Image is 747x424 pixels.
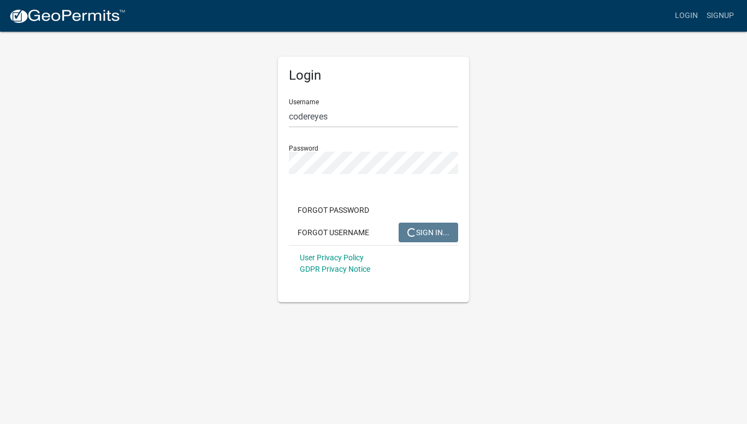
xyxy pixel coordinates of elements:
button: SIGN IN... [399,223,458,242]
a: GDPR Privacy Notice [300,265,370,273]
span: SIGN IN... [407,228,449,236]
button: Forgot Password [289,200,378,220]
a: Login [671,5,702,26]
a: Signup [702,5,738,26]
button: Forgot Username [289,223,378,242]
a: User Privacy Policy [300,253,364,262]
h5: Login [289,68,458,83]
